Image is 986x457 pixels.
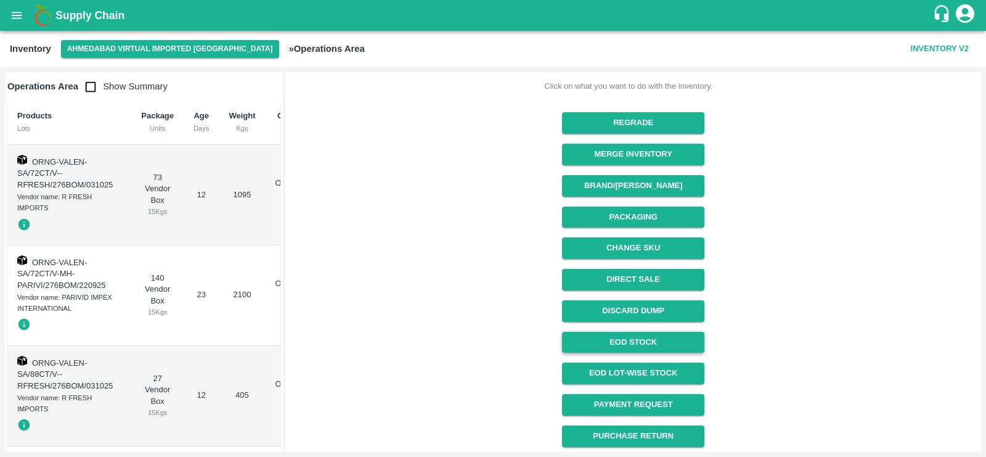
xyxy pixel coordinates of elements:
button: Discard Dump [562,300,704,322]
div: 15 Kgs [141,307,174,318]
td: 12 [184,346,219,447]
b: Inventory [10,44,51,54]
div: 15 Kgs [141,407,174,418]
b: Age [194,111,209,120]
span: 2100 [233,290,251,299]
span: 405 [235,390,249,400]
span: ORNG-VALEN-SA/72CT/V-MH-PARIVI/276BOM/220925 [17,258,106,290]
div: Lots [17,123,121,134]
b: Products [17,111,52,120]
button: Inventory V2 [906,38,974,60]
button: Merge Inventory [562,144,704,165]
div: Vendor name: PARIVID IMPEX INTERNATIONAL [17,292,121,315]
button: Regrade [562,112,704,134]
div: Vendor name: R FRESH IMPORTS [17,392,121,415]
button: Change SKU [562,237,704,259]
button: Direct Sale [562,269,704,290]
div: Units [141,123,174,134]
div: Vendor name: R FRESH IMPORTS [17,191,121,214]
p: Operations Area [275,178,315,200]
div: customer-support [932,4,954,27]
b: Package [141,111,174,120]
img: logo [31,3,55,28]
b: Operations Area [7,81,78,91]
p: Operations Area [275,379,315,401]
img: box [17,155,27,165]
button: Brand/[PERSON_NAME] [562,175,704,197]
div: Days [194,123,209,134]
img: box [17,356,27,366]
b: Weight [229,111,255,120]
a: EOD Lot-wise Stock [562,363,704,384]
a: EOD Stock [562,332,704,353]
span: ORNG-VALEN-SA/88CT/V--RFRESH/276BOM/031025 [17,358,113,390]
b: Chamber [277,111,312,120]
div: 73 Vendor Box [141,172,174,218]
div: 27 Vendor Box [141,373,174,419]
button: Purchase Return [562,426,704,447]
div: Kgs [229,123,255,134]
b: Supply Chain [55,9,124,22]
div: Date [275,123,315,134]
div: [DATE] [275,401,315,413]
button: open drawer [2,1,31,30]
div: account of current user [954,2,976,28]
div: [DATE] [275,301,315,312]
b: » Operations Area [289,44,365,54]
a: Payment Request [562,394,704,416]
a: Supply Chain [55,7,932,24]
span: 1095 [233,190,251,199]
button: Select DC [61,40,279,58]
td: 12 [184,145,219,245]
div: 15 Kgs [141,206,174,217]
button: Packaging [562,207,704,228]
img: box [17,255,27,265]
div: Click on what you want to do with the inventory. [544,80,712,93]
div: [DATE] [275,200,315,212]
div: 140 Vendor Box [141,273,174,318]
p: Operations Area [275,278,315,301]
td: 23 [184,245,219,346]
span: ORNG-VALEN-SA/72CT/V--RFRESH/276BOM/031025 [17,157,113,189]
span: Show Summary [78,81,168,91]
